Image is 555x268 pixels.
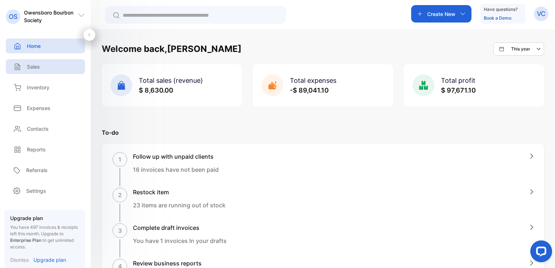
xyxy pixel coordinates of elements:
p: 23 items are running out of stock [133,201,226,210]
h1: Welcome back, [PERSON_NAME] [102,42,242,56]
p: OS [9,12,17,21]
button: Create New [411,5,471,23]
span: -$ 89,041.10 [290,86,329,94]
p: Create New [427,10,455,18]
p: Sales [27,63,40,70]
a: Upgrade plan [29,256,66,264]
p: Reports [27,146,46,153]
span: Total expenses [290,77,336,84]
iframe: LiveChat chat widget [524,237,555,268]
a: Book a Demo [484,15,511,21]
h1: Follow up with unpaid clients [133,152,219,161]
p: 3 [118,226,122,235]
span: $ 97,671.10 [441,86,476,94]
p: You have 1 invoices In your drafts [133,236,227,245]
p: Have questions? [484,6,518,13]
p: Home [27,42,41,50]
span: $ 8,630.00 [139,86,173,94]
span: Enterprise Plan [10,237,41,243]
p: VC [537,9,546,19]
p: Settings [26,187,46,195]
p: Upgrade plan [33,256,66,264]
span: Upgrade to to get unlimited access. [10,231,74,249]
p: Contacts [27,125,49,133]
p: Referrals [26,166,48,174]
h1: Restock item [133,188,226,196]
h1: Complete draft invoices [133,223,227,232]
p: Owensboro Bourbon Society [24,9,78,24]
p: You have 497 invoices & receipts left this month. [10,224,79,250]
span: Total profit [441,77,475,84]
p: Inventory [27,84,49,91]
p: 1 [118,155,121,164]
p: This year [511,46,530,52]
p: Expenses [27,104,50,112]
p: Upgrade plan [10,214,79,222]
p: 16 invoices have not been paid [133,165,219,174]
button: This year [493,42,544,56]
p: To-do [102,128,544,137]
h1: Review business reports [133,259,272,268]
p: 2 [118,191,122,199]
button: VC [534,5,548,23]
p: Dismiss [10,256,29,264]
span: Total sales (revenue) [139,77,203,84]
